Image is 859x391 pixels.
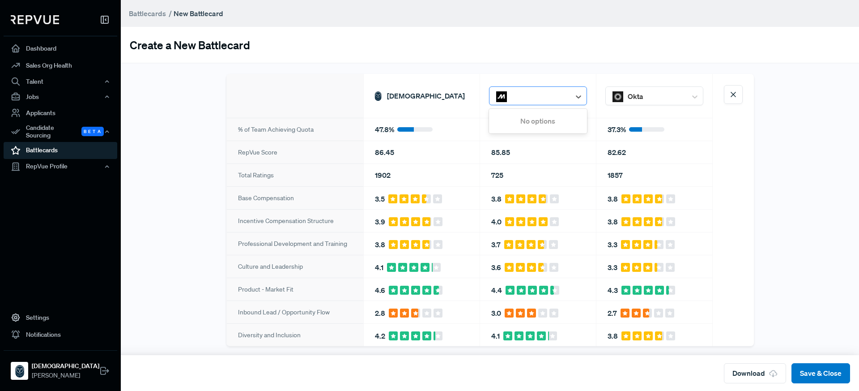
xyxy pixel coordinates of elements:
[364,74,480,118] div: [DEMOGRAPHIC_DATA]
[375,193,385,204] span: 3.5
[375,239,385,250] span: 3.8
[375,216,385,227] span: 3.9
[174,9,223,18] strong: New Battlecard
[373,90,383,101] img: Samsara
[81,127,104,136] span: Beta
[491,193,502,204] span: 3.8
[4,326,117,343] a: Notifications
[4,142,117,159] a: Battlecards
[227,301,363,323] div: Inbound Lead / Opportunity Flow
[364,141,480,163] div: 86.45
[364,163,480,186] div: 1902
[375,262,383,273] span: 4.1
[489,111,587,132] div: No options
[4,121,117,142] button: Candidate Sourcing Beta
[4,350,117,384] a: Samsara[DEMOGRAPHIC_DATA][PERSON_NAME]
[227,209,363,232] div: Incentive Compensation Structure
[491,308,501,318] span: 3.0
[4,74,117,89] button: Talent
[596,118,712,141] div: 37.3 %
[596,141,712,163] div: 82.62
[4,121,117,142] div: Candidate Sourcing
[608,193,618,204] span: 3.8
[608,216,618,227] span: 3.8
[227,255,363,278] div: Culture and Leadership
[608,331,618,341] span: 3.8
[596,163,712,186] div: 1857
[375,285,385,296] span: 4.6
[612,91,623,102] img: Okta
[32,371,99,380] span: [PERSON_NAME]
[364,118,480,141] div: 47.8 %
[227,141,363,163] div: RepVue Score
[375,331,385,341] span: 4.2
[375,308,385,318] span: 2.8
[608,308,617,318] span: 2.7
[227,186,363,209] div: Base Compensation
[480,118,596,141] div: 46.0 %
[480,163,596,186] div: 725
[130,38,250,52] h3: Create a New Battlecard
[791,363,850,383] button: Save & Close
[227,163,363,186] div: Total Ratings
[11,15,59,24] img: RepVue
[608,262,617,273] span: 3.3
[4,309,117,326] a: Settings
[608,239,617,250] span: 3.3
[480,141,596,163] div: 85.85
[4,104,117,121] a: Applicants
[227,118,363,141] div: % of Team Achieving Quota
[227,232,363,255] div: Professional Development and Training
[13,364,27,378] img: Samsara
[4,57,117,74] a: Sales Org Health
[4,40,117,57] a: Dashboard
[491,216,502,227] span: 4.0
[227,278,363,301] div: Product - Market Fit
[491,285,502,296] span: 4.4
[227,323,363,346] div: Diversity and Inclusion
[491,239,501,250] span: 3.7
[608,285,618,296] span: 4.3
[129,8,166,19] a: Battlecards
[491,262,501,273] span: 3.6
[724,363,786,383] button: Download
[4,159,117,174] button: RepVue Profile
[496,91,507,102] img: Motive
[4,89,117,104] button: Jobs
[491,331,500,341] span: 4.1
[32,361,99,371] strong: [DEMOGRAPHIC_DATA]
[169,9,172,18] span: /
